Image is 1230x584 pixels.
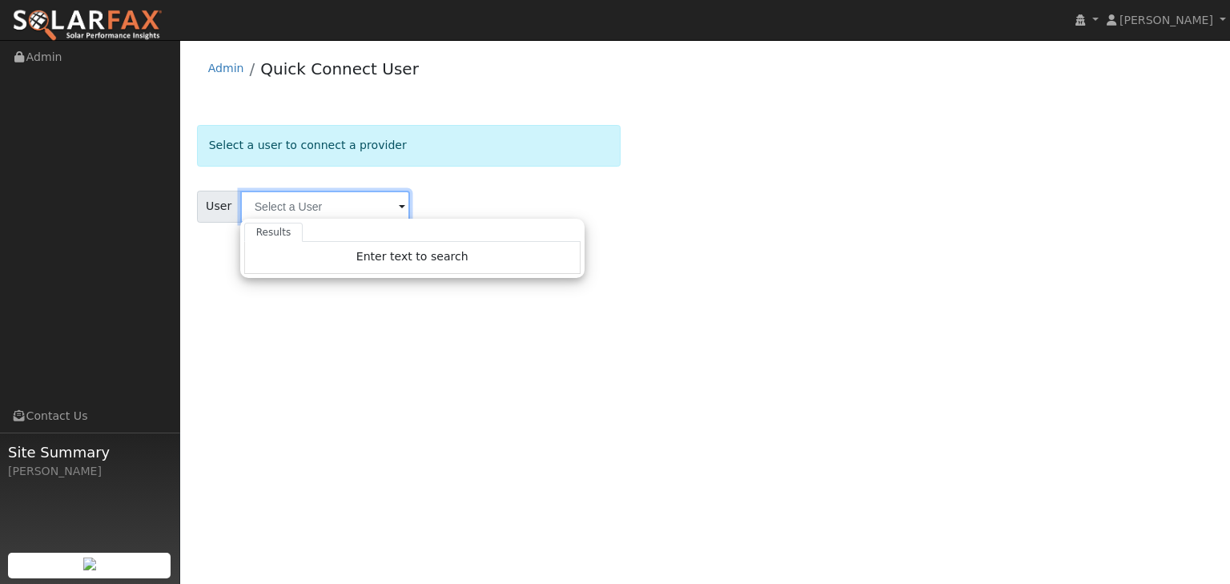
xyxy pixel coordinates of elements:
[1119,14,1213,26] span: [PERSON_NAME]
[244,223,303,242] a: Results
[240,191,410,223] input: Select a User
[260,59,419,79] a: Quick Connect User
[208,62,244,75] a: Admin
[12,9,163,42] img: SolarFax
[8,463,171,480] div: [PERSON_NAME]
[197,191,241,223] span: User
[8,441,171,463] span: Site Summary
[197,125,621,166] div: Select a user to connect a provider
[83,558,96,570] img: retrieve
[356,250,468,263] span: Enter text to search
